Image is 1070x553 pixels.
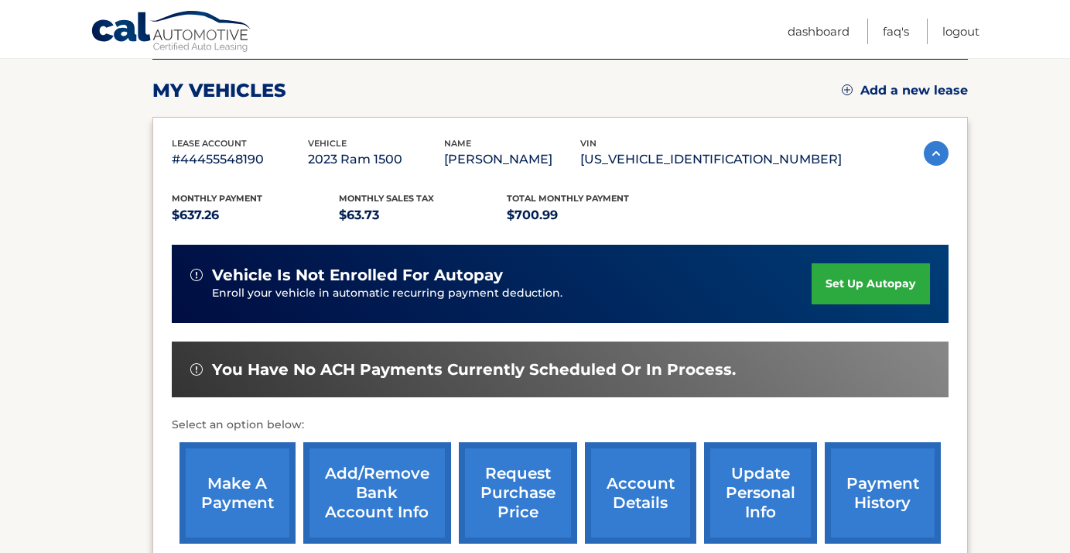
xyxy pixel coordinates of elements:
[91,10,253,55] a: Cal Automotive
[842,84,853,95] img: add.svg
[704,442,817,544] a: update personal info
[212,266,503,285] span: vehicle is not enrolled for autopay
[339,193,434,204] span: Monthly sales Tax
[152,79,286,102] h2: my vehicles
[212,360,736,380] span: You have no ACH payments currently scheduled or in process.
[580,138,597,149] span: vin
[942,19,979,44] a: Logout
[507,204,675,226] p: $700.99
[580,149,842,170] p: [US_VEHICLE_IDENTIFICATION_NUMBER]
[212,285,812,302] p: Enroll your vehicle in automatic recurring payment deduction.
[825,442,941,544] a: payment history
[172,138,247,149] span: lease account
[172,193,262,204] span: Monthly Payment
[303,442,451,544] a: Add/Remove bank account info
[459,442,577,544] a: request purchase price
[444,138,471,149] span: name
[812,263,929,304] a: set up autopay
[172,149,308,170] p: #44455548190
[190,269,203,281] img: alert-white.svg
[924,141,949,166] img: accordion-active.svg
[190,363,203,376] img: alert-white.svg
[172,416,949,434] p: Select an option below:
[444,149,580,170] p: [PERSON_NAME]
[507,193,629,204] span: Total Monthly Payment
[585,442,696,544] a: account details
[339,204,507,226] p: $63.73
[308,149,444,170] p: 2023 Ram 1500
[172,204,340,226] p: $637.26
[179,442,296,544] a: make a payment
[842,83,968,98] a: Add a new lease
[788,19,850,44] a: Dashboard
[883,19,909,44] a: FAQ's
[308,138,347,149] span: vehicle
